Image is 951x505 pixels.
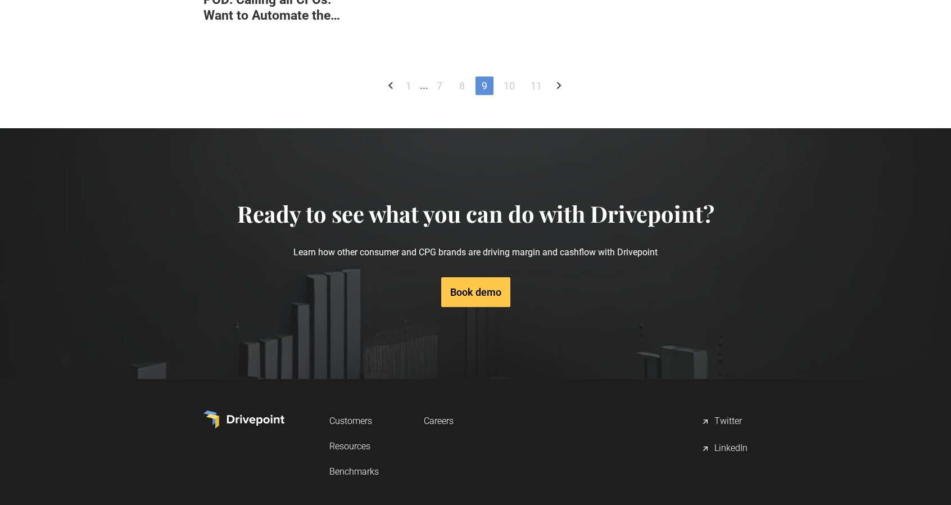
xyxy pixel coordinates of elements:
[701,411,748,433] a: Twitter
[329,411,379,431] a: Customers
[420,78,428,92] div: ...
[384,76,397,95] a: Previous Page
[701,438,748,460] a: LinkedIn
[714,415,742,429] div: Twitter
[550,76,568,95] a: Next Page
[237,200,714,227] h4: Ready to see what you can do with Drivepoint?
[237,227,714,277] p: Learn how other consumer and CPG brands are driving margin and cashflow with Drivepoint
[424,411,454,431] a: Careers
[400,76,418,95] a: 1
[203,76,747,95] div: List
[498,76,520,95] a: 10
[453,76,471,95] a: 8
[441,277,510,307] a: Book demo
[329,461,379,482] a: Benchmarks
[329,436,379,457] a: Resources
[475,76,493,95] a: 9
[525,76,547,95] a: 11
[431,76,449,95] a: 7
[714,442,748,456] div: LinkedIn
